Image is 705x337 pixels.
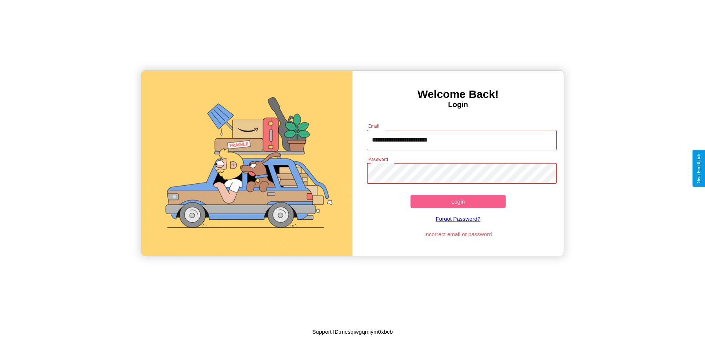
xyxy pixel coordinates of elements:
[312,327,393,337] p: Support ID: mesqiwgqmiym0xbcb
[368,123,380,129] label: Email
[368,156,388,162] label: Password
[411,195,506,208] button: Login
[363,229,553,239] p: Incorrect email or password
[141,71,352,256] img: gif
[352,88,564,100] h3: Welcome Back!
[696,154,701,183] div: Give Feedback
[352,100,564,109] h4: Login
[363,208,553,229] a: Forgot Password?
